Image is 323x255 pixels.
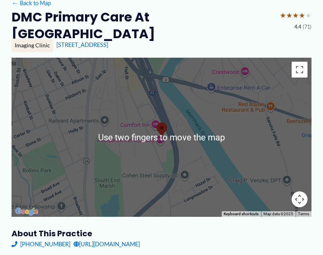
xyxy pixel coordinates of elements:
[303,23,311,32] span: (71)
[305,9,311,23] span: ★
[12,229,311,239] h3: About this practice
[12,9,273,42] h2: DMC Primary Care at [GEOGRAPHIC_DATA]
[298,212,309,216] a: Terms
[73,239,140,250] a: [URL][DOMAIN_NAME]
[292,192,308,208] button: Map camera controls
[299,9,305,23] span: ★
[292,9,299,23] span: ★
[224,212,259,217] button: Keyboard shortcuts
[294,23,301,32] span: 4.4
[56,42,108,49] a: [STREET_ADDRESS]
[286,9,292,23] span: ★
[12,239,70,250] a: [PHONE_NUMBER]
[14,207,40,217] a: Open this area in Google Maps (opens a new window)
[292,62,308,78] button: Toggle fullscreen view
[14,207,40,217] img: Google
[263,212,293,216] span: Map data ©2025
[280,9,286,23] span: ★
[12,39,53,53] div: Imaging Clinic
